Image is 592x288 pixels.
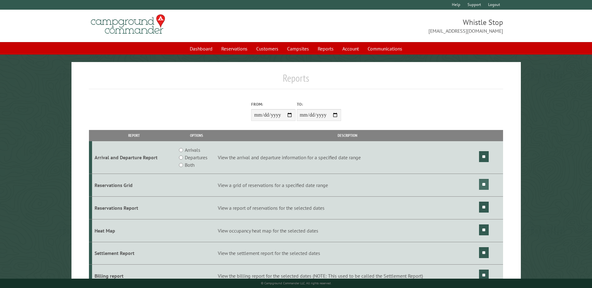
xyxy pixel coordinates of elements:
[92,196,176,219] td: Reservations Report
[185,146,200,154] label: Arrivals
[297,101,341,107] label: To:
[217,265,478,287] td: View the billing report for the selected dates (NOTE: This used to be called the Settlement Report)
[89,72,503,89] h1: Reports
[252,43,282,55] a: Customers
[92,174,176,197] td: Reservations Grid
[92,265,176,287] td: Billing report
[296,17,503,35] span: Whistle Stop [EMAIL_ADDRESS][DOMAIN_NAME]
[314,43,337,55] a: Reports
[261,281,331,285] small: © Campground Commander LLC. All rights reserved.
[176,130,217,141] th: Options
[217,219,478,242] td: View occupancy heat map for the selected dates
[283,43,313,55] a: Campsites
[217,130,478,141] th: Description
[251,101,296,107] label: From:
[92,219,176,242] td: Heat Map
[185,161,194,169] label: Both
[186,43,216,55] a: Dashboard
[89,12,167,36] img: Campground Commander
[339,43,363,55] a: Account
[217,174,478,197] td: View a grid of reservations for a specified date range
[92,130,176,141] th: Report
[92,242,176,265] td: Settlement Report
[218,43,251,55] a: Reservations
[217,196,478,219] td: View a report of reservations for the selected dates
[217,141,478,174] td: View the arrival and departure information for a specified date range
[364,43,406,55] a: Communications
[92,141,176,174] td: Arrival and Departure Report
[217,242,478,265] td: View the settlement report for the selected dates
[185,154,208,161] label: Departures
